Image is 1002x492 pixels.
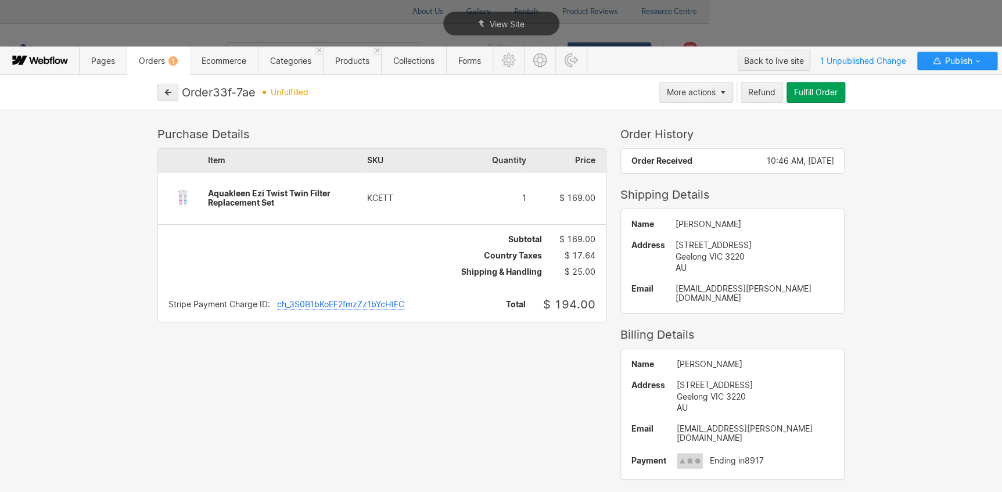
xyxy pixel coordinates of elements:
a: Close 'Categories' tab [315,46,323,55]
span: 10:46 AM, [DATE] [766,156,834,166]
span: $ 25.00 [565,267,595,276]
span: $ 169.00 [559,234,595,244]
span: Subtotal [508,235,542,244]
div: [PERSON_NAME] [676,220,834,229]
div: Order History [620,127,845,141]
span: Aquakleen Ezi Twist Twin Filter Replacement Set [208,188,331,207]
span: Address [631,379,666,391]
div: Stripe Payment Charge ID: [168,300,270,310]
span: Email [631,284,665,293]
div: [PERSON_NAME] [677,360,834,369]
div: [STREET_ADDRESS] [677,379,834,391]
div: More actions [667,88,716,97]
button: Fulfill Order [786,82,845,103]
div: [EMAIL_ADDRESS][PERSON_NAME][DOMAIN_NAME] [677,424,834,443]
span: Categories [270,56,311,66]
span: Name [631,220,665,229]
span: Country Taxes [484,251,542,260]
div: [STREET_ADDRESS] [676,239,834,251]
span: 1 Unpublished Change [815,52,911,70]
span: Ecommerce [202,56,246,66]
span: Name [631,360,666,369]
div: KCETT [367,193,447,203]
div: Quantity [447,149,526,172]
span: Total [506,300,526,309]
span: Pages [91,56,115,66]
div: AU [676,262,834,274]
span: Forms [458,56,481,66]
span: Products [335,56,369,66]
div: SKU [367,149,447,172]
div: Price [526,149,606,172]
button: Publish [917,52,997,70]
span: Address [631,239,665,251]
div: ch_3S0B1bKoEF2fmzZz1bYcHtFC [277,300,404,310]
span: Text us [5,28,36,39]
button: More actions [659,82,733,103]
div: Billing Details [620,328,845,342]
span: Orders [139,56,178,66]
a: Close 'Products' tab [373,46,381,55]
div: Geelong VIC 3220 [676,251,834,263]
span: Publish [942,52,972,70]
div: 1 [168,56,178,66]
span: View Site [490,19,525,29]
span: unfulfilled [271,88,308,97]
div: Order 33f-7ae [182,85,256,99]
button: Back to live site [738,51,810,71]
div: Back to live site [744,52,804,70]
div: Refund [748,88,775,97]
span: $ 194.00 [543,297,595,311]
span: Ending in 8917 [710,456,764,465]
div: Shipping Details [620,188,845,202]
span: Order Received [631,156,692,166]
span: Shipping & Handling [461,267,542,276]
div: Item [208,149,367,172]
span: $ 169.00 [559,193,595,203]
span: Payment [631,456,666,465]
span: Email [631,424,666,433]
div: [EMAIL_ADDRESS][PERSON_NAME][DOMAIN_NAME] [676,284,834,303]
button: Refund [741,82,783,103]
div: Purchase Details [157,127,606,141]
img: Aquakleen Ezi Twist Twin Filter Replacement Set [158,178,208,218]
div: AU [677,402,834,414]
div: Geelong VIC 3220 [677,391,834,403]
div: Fulfill Order [794,88,838,97]
span: $ 17.64 [565,251,595,260]
span: Collections [393,56,434,66]
div: 1 [447,193,526,203]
